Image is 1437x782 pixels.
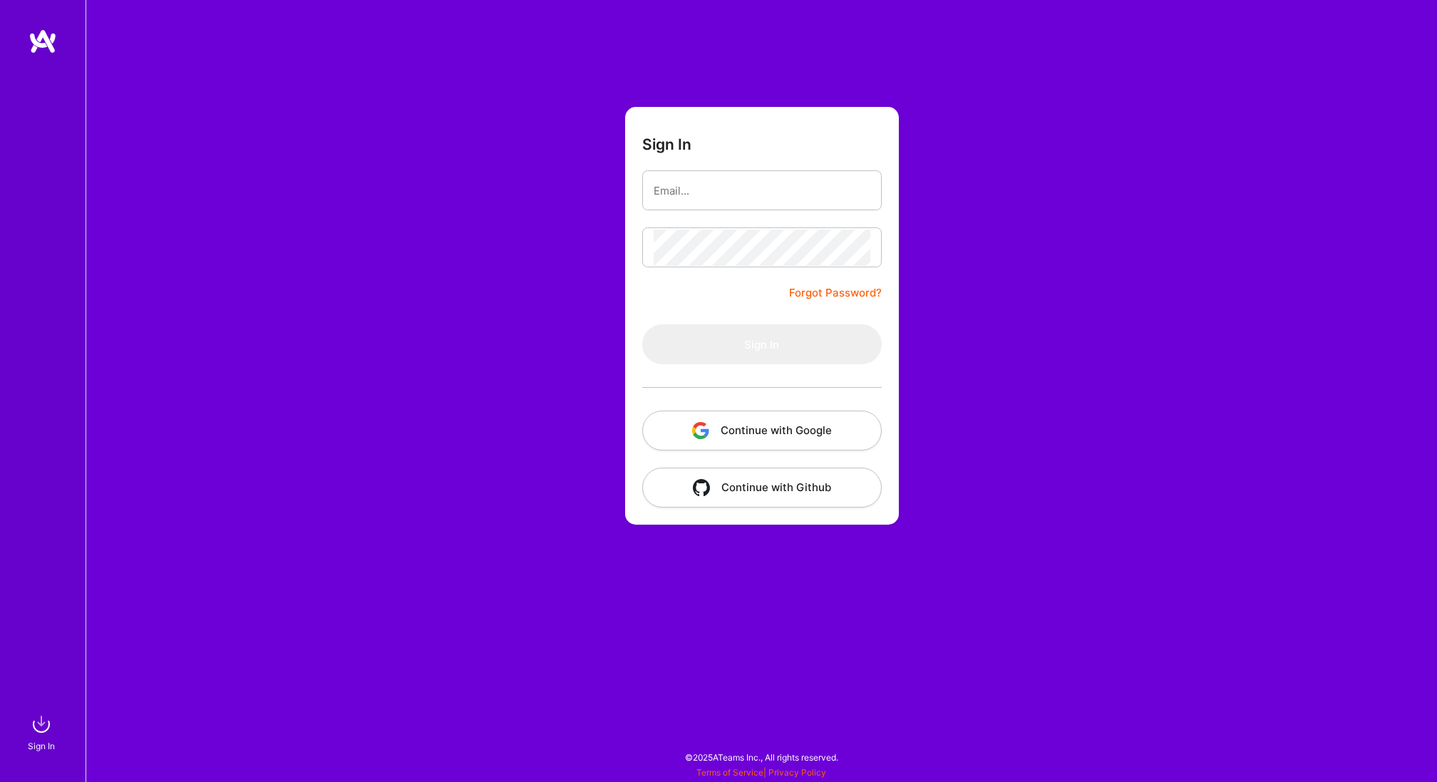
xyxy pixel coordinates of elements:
img: icon [692,422,709,439]
img: logo [29,29,57,54]
img: icon [693,479,710,496]
button: Sign In [642,324,882,364]
a: Terms of Service [696,767,763,778]
div: Sign In [28,739,55,753]
button: Continue with Google [642,411,882,451]
div: © 2025 ATeams Inc., All rights reserved. [86,739,1437,775]
span: | [696,767,826,778]
input: Email... [654,173,870,209]
a: Forgot Password? [789,284,882,302]
h3: Sign In [642,135,691,153]
button: Continue with Github [642,468,882,508]
a: sign inSign In [30,710,56,753]
a: Privacy Policy [768,767,826,778]
img: sign in [27,710,56,739]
